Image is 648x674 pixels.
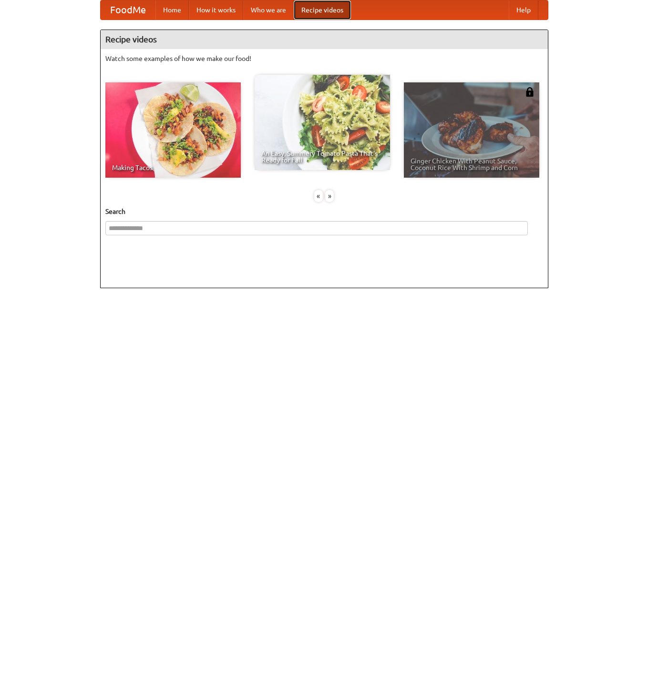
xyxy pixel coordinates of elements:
a: How it works [189,0,243,20]
a: Making Tacos [105,82,241,178]
a: Help [509,0,538,20]
a: Recipe videos [294,0,351,20]
span: An Easy, Summery Tomato Pasta That's Ready for Fall [261,150,383,163]
h4: Recipe videos [101,30,548,49]
p: Watch some examples of how we make our food! [105,54,543,63]
a: FoodMe [101,0,155,20]
a: Home [155,0,189,20]
div: « [314,190,323,202]
h5: Search [105,207,543,216]
div: » [325,190,334,202]
a: Who we are [243,0,294,20]
span: Making Tacos [112,164,234,171]
a: An Easy, Summery Tomato Pasta That's Ready for Fall [255,75,390,170]
img: 483408.png [525,87,535,97]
